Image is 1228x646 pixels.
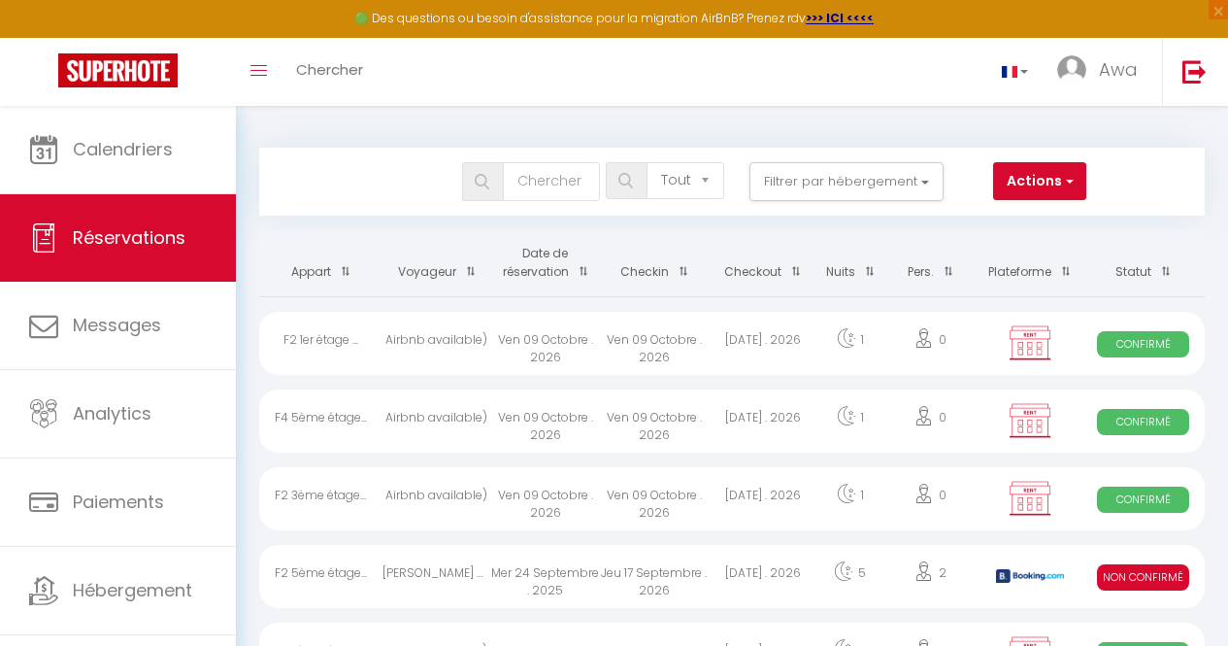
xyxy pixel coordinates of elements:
[73,490,164,514] span: Paiements
[73,313,161,337] span: Messages
[993,162,1086,201] button: Actions
[259,230,382,296] th: Sort by rentals
[1043,38,1162,106] a: ... Awa
[806,10,874,26] a: >>> ICI <<<<
[73,137,173,161] span: Calendriers
[491,230,600,296] th: Sort by booking date
[1099,57,1138,82] span: Awa
[382,230,491,296] th: Sort by guest
[883,230,978,296] th: Sort by people
[73,225,185,250] span: Réservations
[817,230,883,296] th: Sort by nights
[73,578,192,602] span: Hébergement
[1182,59,1207,84] img: logout
[503,162,600,201] input: Chercher
[1081,230,1205,296] th: Sort by status
[749,162,944,201] button: Filtrer par hébergement
[296,59,363,80] span: Chercher
[73,401,151,425] span: Analytics
[58,53,178,87] img: Super Booking
[600,230,709,296] th: Sort by checkin
[1057,55,1086,85] img: ...
[709,230,817,296] th: Sort by checkout
[978,230,1081,296] th: Sort by channel
[282,38,378,106] a: Chercher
